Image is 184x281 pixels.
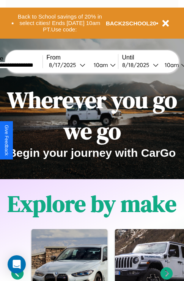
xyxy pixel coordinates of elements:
label: From [47,54,118,61]
div: 10am [90,61,110,69]
div: Give Feedback [4,125,9,156]
div: Open Intercom Messenger [8,255,26,273]
button: 10am [88,61,118,69]
div: 10am [161,61,181,69]
div: 8 / 18 / 2025 [122,61,153,69]
button: 8/17/2025 [47,61,88,69]
button: Back to School savings of 20% in select cities! Ends [DATE] 10am PT.Use code: [14,11,106,35]
h1: Explore by make [8,188,176,219]
b: BACK2SCHOOL20 [106,20,156,27]
div: 8 / 17 / 2025 [49,61,80,69]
